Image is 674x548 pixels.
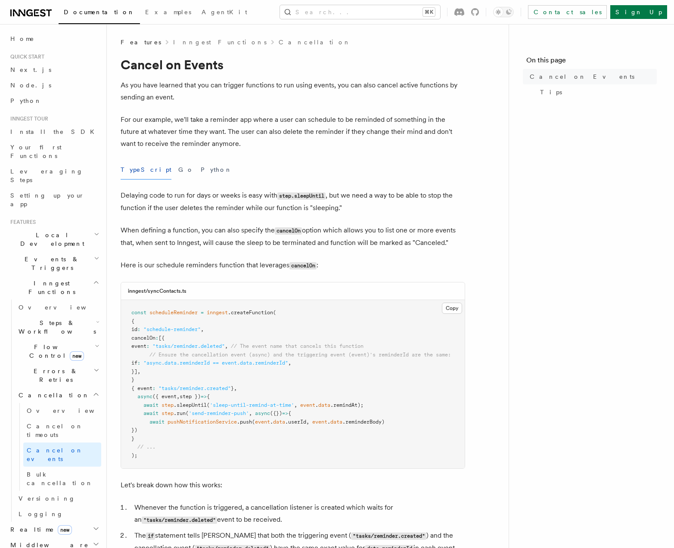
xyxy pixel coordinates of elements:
div: Cancellation [15,403,101,491]
a: Home [7,31,101,46]
span: 'send-reminder-push' [189,410,249,416]
span: async [255,410,270,416]
span: .run [174,410,186,416]
a: Your first Functions [7,139,101,164]
button: Local Development [7,227,101,251]
span: step [162,410,174,416]
span: data [318,402,330,408]
p: When defining a function, you can also specify the option which allows you to list one or more ev... [121,224,465,249]
span: Home [10,34,34,43]
span: ( [207,402,210,408]
p: Here is our schedule reminders function that leverages : [121,259,465,272]
span: . [315,402,318,408]
span: Python [10,97,42,104]
span: . [270,419,273,425]
span: : [146,343,149,349]
code: "tasks/reminder.deleted" [142,517,217,524]
a: Cancel on timeouts [23,418,101,443]
span: ( [273,310,276,316]
span: : [155,335,158,341]
span: Leveraging Steps [10,168,83,183]
a: Bulk cancellation [23,467,101,491]
span: ({}) [270,410,282,416]
button: Cancellation [15,387,101,403]
button: Search...⌘K [280,5,440,19]
span: Flow Control [15,343,95,360]
span: new [58,525,72,535]
code: "tasks/reminder.created" [351,533,426,540]
a: Contact sales [528,5,607,19]
span: Overview [19,304,107,311]
span: Cancel on events [27,447,83,462]
a: Logging [15,506,101,522]
span: event [255,419,270,425]
span: Tips [540,88,562,96]
span: { event [131,385,152,391]
kbd: ⌘K [423,8,435,16]
span: .createFunction [228,310,273,316]
h3: inngest/syncContacts.ts [128,288,186,294]
span: }) [131,427,137,433]
span: } [131,436,134,442]
span: ( [186,410,189,416]
span: .remindAt); [330,402,363,408]
a: Setting up your app [7,188,101,212]
span: , [177,393,180,399]
span: "tasks/reminder.created" [158,385,231,391]
span: id [131,326,137,332]
span: new [70,351,84,361]
h1: Cancel on Events [121,57,465,72]
button: Python [201,160,232,180]
span: // ... [137,444,155,450]
span: . [327,419,330,425]
span: event [300,402,315,408]
p: For our example, we'll take a reminder app where a user can schedule to be reminded of something ... [121,114,465,150]
span: Your first Functions [10,144,62,159]
a: Cancel on Events [526,69,657,84]
span: cancelOn [131,335,155,341]
span: , [306,419,309,425]
span: Node.js [10,82,51,89]
p: Let's break down how this works: [121,479,465,491]
span: Local Development [7,231,94,248]
code: cancelOn [289,262,317,269]
span: Events & Triggers [7,255,94,272]
span: step }) [180,393,201,399]
span: }] [131,368,137,375]
span: , [288,360,291,366]
span: Realtime [7,525,72,534]
span: Features [121,38,161,46]
button: TypeScript [121,160,171,180]
span: 'sleep-until-remind-at-time' [210,402,294,408]
span: data [330,419,342,425]
span: Next.js [10,66,51,73]
a: Tips [537,84,657,100]
span: Quick start [7,53,44,60]
span: => [201,393,207,399]
button: Realtimenew [7,522,101,537]
p: Delaying code to run for days or weeks is easy with , but we need a way to be able to stop the fu... [121,189,465,214]
span: Inngest Functions [7,279,93,296]
button: Flow Controlnew [15,339,101,363]
span: event [312,419,327,425]
button: Toggle dark mode [493,7,514,17]
a: Overview [15,300,101,315]
a: Python [7,93,101,108]
span: Versioning [19,495,75,502]
a: Cancel on events [23,443,101,467]
span: Cancellation [15,391,90,399]
span: step [162,402,174,408]
button: Events & Triggers [7,251,101,276]
span: , [249,410,252,416]
span: [{ [158,335,165,341]
span: { [131,318,134,324]
button: Errors & Retries [15,363,101,387]
span: async [137,393,152,399]
button: Inngest Functions [7,276,101,300]
span: : [137,326,140,332]
button: Steps & Workflows [15,315,101,339]
a: Node.js [7,77,101,93]
span: inngest [207,310,228,316]
span: Inngest tour [7,115,48,122]
a: Cancellation [279,38,351,46]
